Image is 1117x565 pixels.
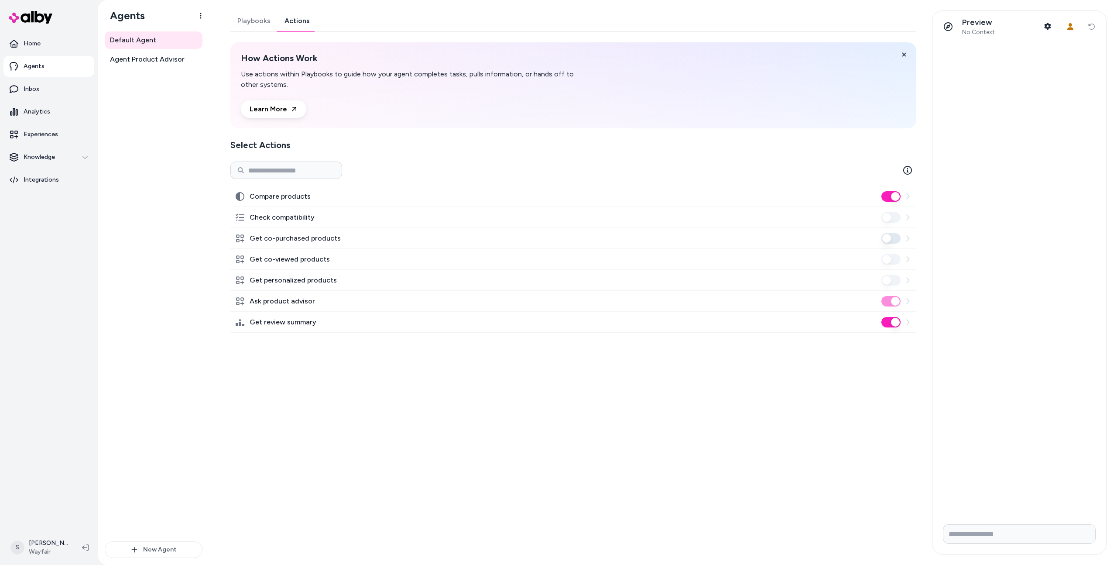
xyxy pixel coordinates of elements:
[241,100,306,118] a: Learn More
[278,10,317,31] a: Actions
[24,176,59,184] p: Integrations
[24,85,39,93] p: Inbox
[250,254,330,265] label: Get co-viewed products
[29,548,68,556] span: Wayfair
[29,539,68,548] p: [PERSON_NAME]
[250,296,315,307] label: Ask product advisor
[230,10,278,31] a: Playbooks
[3,33,94,54] a: Home
[250,233,341,244] label: Get co-purchased products
[962,28,995,36] span: No Context
[9,11,52,24] img: alby Logo
[250,317,316,327] label: Get review summary
[3,101,94,122] a: Analytics
[103,9,145,22] h1: Agents
[943,524,1096,544] input: Write your prompt here
[10,541,24,555] span: S
[962,17,995,28] p: Preview
[241,69,576,90] p: Use actions within Playbooks to guide how your agent completes tasks, pulls information, or hands...
[24,130,58,139] p: Experiences
[250,191,311,202] label: Compare products
[110,35,156,45] span: Default Agent
[105,31,202,49] a: Default Agent
[24,107,50,116] p: Analytics
[24,153,55,162] p: Knowledge
[3,169,94,190] a: Integrations
[24,39,41,48] p: Home
[3,124,94,145] a: Experiences
[241,53,576,64] h2: How Actions Work
[24,62,45,71] p: Agents
[105,51,202,68] a: Agent Product Advisor
[5,534,75,562] button: S[PERSON_NAME]Wayfair
[250,275,337,286] label: Get personalized products
[3,147,94,168] button: Knowledge
[230,139,916,151] h2: Select Actions
[3,56,94,77] a: Agents
[3,79,94,100] a: Inbox
[105,541,202,558] button: New Agent
[110,54,185,65] span: Agent Product Advisor
[250,212,315,223] label: Check compatibility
